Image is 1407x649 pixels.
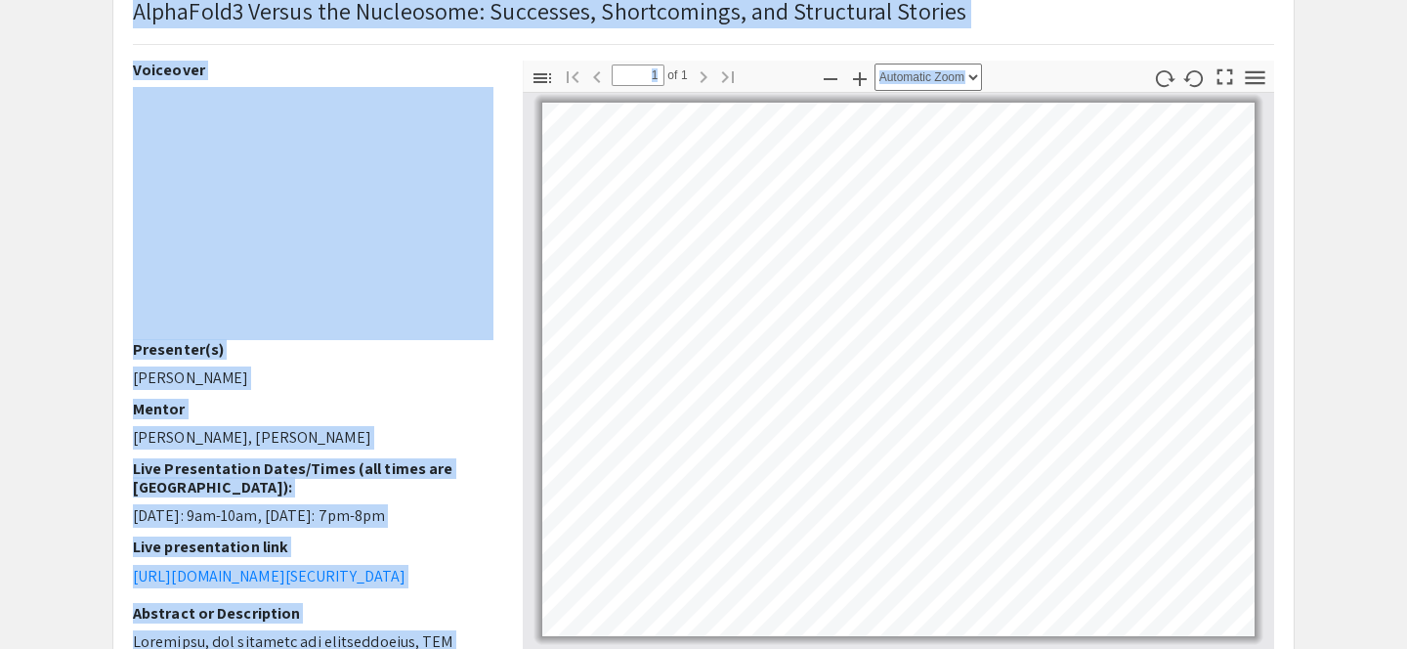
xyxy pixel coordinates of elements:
select: Zoom [874,64,982,91]
button: Tools [1239,64,1272,92]
p: [PERSON_NAME] [133,367,493,390]
input: Page [612,65,664,86]
h2: Mentor [133,400,493,418]
h2: Presenter(s) [133,340,493,359]
iframe: AlphaFold3 Versus the Nucleosome: Successes, Shortcomings, and Structural Stories (Yash Bhargava) [133,87,493,340]
button: Zoom In [843,64,876,92]
iframe: Chat [15,561,83,634]
button: Previous Page [580,62,614,90]
button: Next Page [687,62,720,90]
button: Toggle Sidebar [526,64,559,92]
button: Switch to Presentation Mode [1209,61,1242,89]
h2: Abstract or Description [133,604,493,623]
p: [DATE]: 9am-10am, [DATE]: 7pm-8pm [133,504,493,528]
button: Go to First Page [556,62,589,90]
h2: Voiceover [133,61,493,79]
button: Rotate Counterclockwise [1178,64,1212,92]
a: [URL][DOMAIN_NAME][SECURITY_DATA] [133,566,405,586]
div: Page 1 [533,94,1263,645]
button: Go to Last Page [711,62,745,90]
span: of 1 [664,65,688,86]
button: Zoom Out [814,64,847,92]
button: Rotate Clockwise [1148,64,1181,92]
h2: Live presentation link [133,538,493,556]
h2: Live Presentation Dates/Times (all times are [GEOGRAPHIC_DATA]): [133,459,493,497]
p: [PERSON_NAME], [PERSON_NAME] [133,426,493,450]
